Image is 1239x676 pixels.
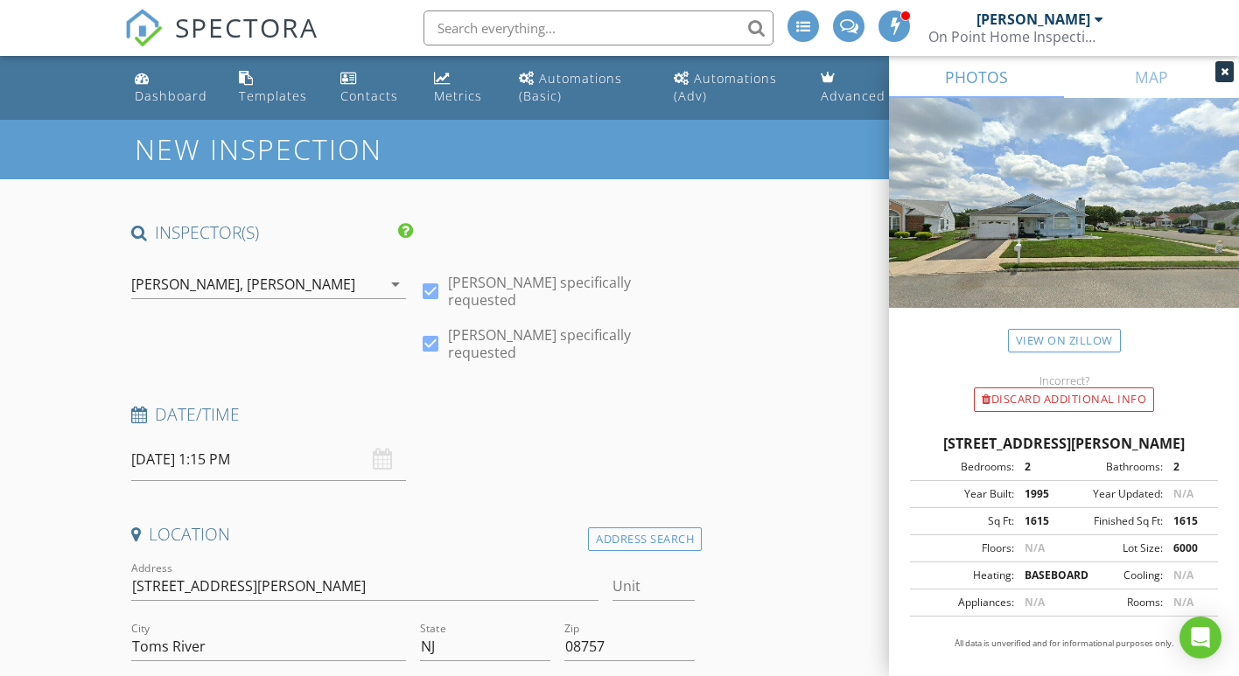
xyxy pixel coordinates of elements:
[131,403,696,426] h4: Date/Time
[1173,568,1193,582] span: N/A
[519,70,622,104] div: Automations (Basic)
[232,63,318,113] a: Templates
[910,433,1218,454] div: [STREET_ADDRESS][PERSON_NAME]
[915,486,1014,502] div: Year Built:
[915,540,1014,556] div: Floors:
[1014,513,1064,529] div: 1615
[1173,595,1193,610] span: N/A
[1014,459,1064,475] div: 2
[1025,540,1045,555] span: N/A
[448,326,695,361] label: [PERSON_NAME] specifically requested
[385,274,406,295] i: arrow_drop_down
[889,373,1239,387] div: Incorrect?
[131,438,406,481] input: Select date
[588,527,702,551] div: Address Search
[1064,595,1163,610] div: Rooms:
[889,98,1239,350] img: streetview
[124,9,163,47] img: The Best Home Inspection Software - Spectora
[135,134,522,164] h1: New Inspection
[131,523,696,546] h4: Location
[1008,329,1121,352] a: View on Zillow
[427,63,498,113] a: Metrics
[131,276,243,292] div: [PERSON_NAME],
[1064,540,1163,556] div: Lot Size:
[1064,513,1163,529] div: Finished Sq Ft:
[1173,486,1193,501] span: N/A
[239,87,307,104] div: Templates
[128,63,219,113] a: Dashboard
[1163,540,1213,556] div: 6000
[340,87,398,104] div: Contacts
[1014,568,1064,583] div: BASEBOARD
[910,638,1218,650] p: All data is unverified and for informational purposes only.
[915,595,1014,610] div: Appliances:
[915,568,1014,583] div: Heating:
[1025,595,1045,610] span: N/A
[674,70,777,104] div: Automations (Adv)
[974,387,1154,412] div: Discard Additional info
[175,9,318,45] span: SPECTORA
[124,24,318,60] a: SPECTORA
[1163,513,1213,529] div: 1615
[1064,459,1163,475] div: Bathrooms:
[915,459,1014,475] div: Bedrooms:
[889,56,1064,98] a: PHOTOS
[448,274,695,309] label: [PERSON_NAME] specifically requested
[512,63,653,113] a: Automations (Basic)
[1179,617,1221,659] div: Open Intercom Messenger
[1064,486,1163,502] div: Year Updated:
[814,63,897,113] a: Advanced
[667,63,800,113] a: Automations (Advanced)
[434,87,482,104] div: Metrics
[1014,486,1064,502] div: 1995
[135,87,207,104] div: Dashboard
[247,276,355,292] div: [PERSON_NAME]
[131,221,413,244] h4: INSPECTOR(S)
[333,63,413,113] a: Contacts
[915,513,1014,529] div: Sq Ft:
[423,10,773,45] input: Search everything...
[976,10,1090,28] div: [PERSON_NAME]
[1163,459,1213,475] div: 2
[1064,56,1239,98] a: MAP
[1064,568,1163,583] div: Cooling:
[928,28,1103,45] div: On Point Home Inspection Services
[821,87,885,104] div: Advanced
